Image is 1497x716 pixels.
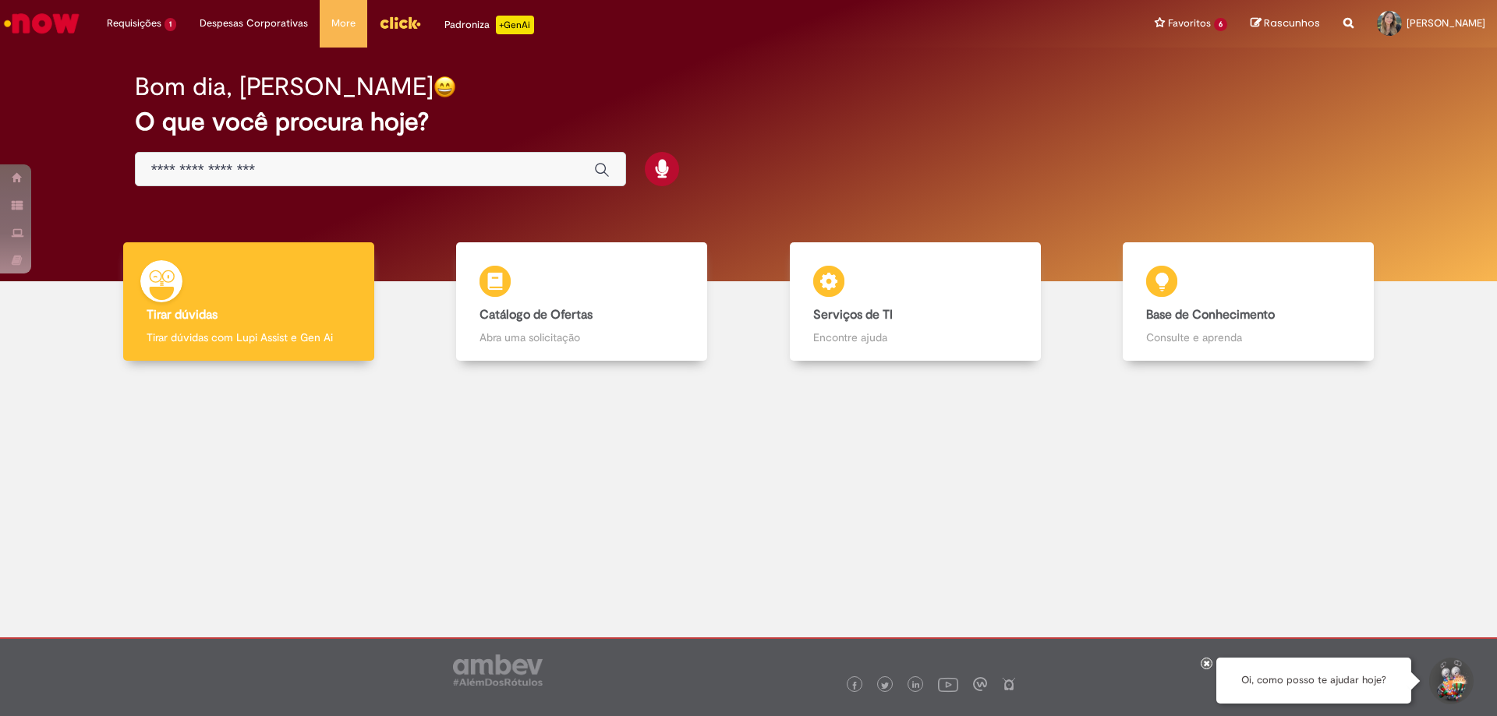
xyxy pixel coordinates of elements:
b: Serviços de TI [813,307,893,323]
img: logo_footer_naosei.png [1002,677,1016,691]
b: Catálogo de Ofertas [480,307,593,323]
img: logo_footer_facebook.png [851,682,858,690]
a: Serviços de TI Encontre ajuda [748,242,1082,362]
h2: Bom dia, [PERSON_NAME] [135,73,434,101]
img: logo_footer_ambev_rotulo_gray.png [453,654,543,686]
div: Oi, como posso te ajudar hoje? [1216,658,1411,704]
p: Consulte e aprenda [1146,330,1350,345]
span: Despesas Corporativas [200,16,308,31]
img: ServiceNow [2,8,82,39]
span: 6 [1214,18,1227,31]
img: logo_footer_twitter.png [881,682,889,690]
p: Abra uma solicitação [480,330,684,345]
span: 1 [165,18,176,31]
span: Favoritos [1168,16,1211,31]
span: Requisições [107,16,161,31]
img: logo_footer_youtube.png [938,674,958,694]
a: Tirar dúvidas Tirar dúvidas com Lupi Assist e Gen Ai [82,242,416,362]
button: Iniciar Conversa de Suporte [1427,658,1474,704]
span: Rascunhos [1264,16,1320,30]
a: Catálogo de Ofertas Abra uma solicitação [416,242,749,362]
img: click_logo_yellow_360x200.png [379,11,421,34]
a: Rascunhos [1251,16,1320,31]
p: +GenAi [496,16,534,34]
b: Base de Conhecimento [1146,307,1275,323]
div: Padroniza [444,16,534,34]
h2: O que você procura hoje? [135,108,1363,136]
b: Tirar dúvidas [147,307,218,323]
span: [PERSON_NAME] [1407,16,1485,30]
span: More [331,16,356,31]
img: happy-face.png [434,76,456,98]
img: logo_footer_linkedin.png [912,681,920,690]
p: Tirar dúvidas com Lupi Assist e Gen Ai [147,330,351,345]
a: Base de Conhecimento Consulte e aprenda [1082,242,1416,362]
img: logo_footer_workplace.png [973,677,987,691]
p: Encontre ajuda [813,330,1017,345]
